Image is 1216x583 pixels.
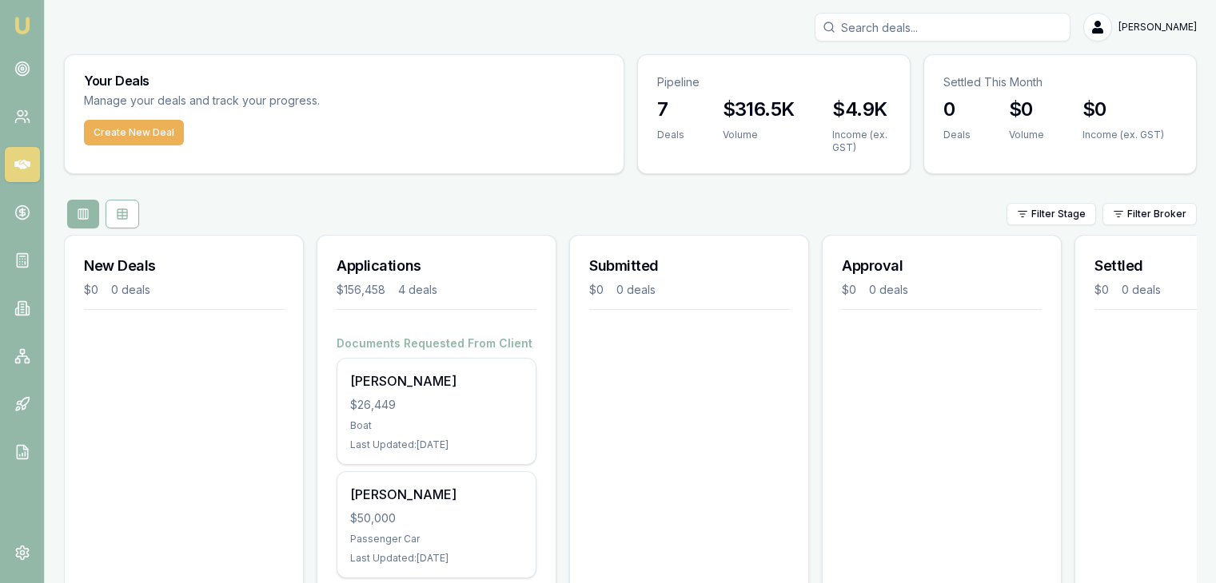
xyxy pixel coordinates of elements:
[1118,21,1197,34] span: [PERSON_NAME]
[589,255,789,277] h3: Submitted
[943,74,1177,90] p: Settled This Month
[398,282,437,298] div: 4 deals
[657,74,891,90] p: Pipeline
[337,335,536,351] h4: Documents Requested From Client
[943,97,971,122] h3: 0
[832,129,890,154] div: Income (ex. GST)
[350,397,523,413] div: $26,449
[84,282,98,298] div: $0
[842,255,1042,277] h3: Approval
[1009,129,1044,141] div: Volume
[1082,97,1164,122] h3: $0
[350,552,523,565] div: Last Updated: [DATE]
[1122,282,1161,298] div: 0 deals
[1082,129,1164,141] div: Income (ex. GST)
[84,120,184,145] button: Create New Deal
[1007,203,1096,225] button: Filter Stage
[337,255,536,277] h3: Applications
[13,16,32,35] img: emu-icon-u.png
[350,510,523,526] div: $50,000
[84,74,604,87] h3: Your Deals
[815,13,1070,42] input: Search deals
[723,129,795,141] div: Volume
[616,282,656,298] div: 0 deals
[111,282,150,298] div: 0 deals
[1094,282,1109,298] div: $0
[1009,97,1044,122] h3: $0
[350,438,523,451] div: Last Updated: [DATE]
[943,129,971,141] div: Deals
[657,97,684,122] h3: 7
[1127,208,1186,220] span: Filter Broker
[337,282,385,298] div: $156,458
[84,92,493,110] p: Manage your deals and track your progress.
[589,282,604,298] div: $0
[869,282,908,298] div: 0 deals
[350,533,523,545] div: Passenger Car
[350,419,523,432] div: Boat
[84,255,284,277] h3: New Deals
[1031,208,1086,220] span: Filter Stage
[350,371,523,391] div: [PERSON_NAME]
[723,97,795,122] h3: $316.5K
[842,282,856,298] div: $0
[657,129,684,141] div: Deals
[1102,203,1197,225] button: Filter Broker
[350,485,523,504] div: [PERSON_NAME]
[832,97,890,122] h3: $4.9K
